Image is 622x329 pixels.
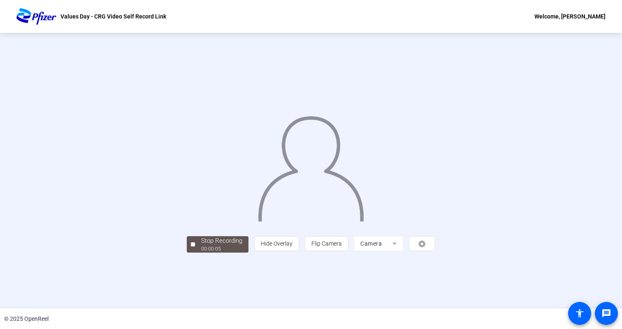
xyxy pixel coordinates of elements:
div: © 2025 OpenReel [4,315,49,323]
p: Values Day - CRG Video Self Record Link [60,12,166,21]
div: Stop Recording [201,236,242,246]
img: OpenReel logo [16,8,56,25]
img: overlay [257,110,364,221]
div: Welcome, [PERSON_NAME] [534,12,606,21]
button: Flip Camera [305,236,348,251]
mat-icon: accessibility [575,308,585,318]
div: 00:00:05 [201,245,242,253]
span: Flip Camera [311,240,342,247]
span: Hide Overlay [261,240,292,247]
mat-icon: message [601,308,611,318]
button: Stop Recording00:00:05 [187,236,248,253]
button: Hide Overlay [254,236,299,251]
